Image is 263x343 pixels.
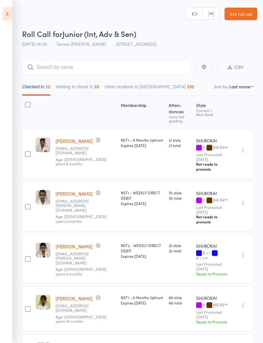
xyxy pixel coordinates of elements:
[196,190,228,196] div: SHUKOKAI
[56,81,99,96] button: Waiting to check in10
[196,162,228,172] div: Not ready to promote
[22,28,62,39] span: Roll Call for
[56,199,96,212] small: poonam.barot@gmail.com
[45,84,50,89] div: 12
[56,314,107,324] span: Age: [DEMOGRAPHIC_DATA] years 10 months
[169,143,191,148] span: 21 total
[36,190,50,205] img: image1648798572.png
[169,243,191,248] span: 32 style
[121,295,164,305] div: NST1 - 6 Months Upfront
[22,60,190,74] input: Search by name
[22,81,50,96] button: Checked in12
[169,248,191,253] span: 32 total
[62,28,136,39] span: Junior (Int, Adv & Sen)
[229,83,250,90] div: Last name
[94,84,99,89] div: 10
[196,319,228,324] div: Ready to Promote
[196,198,228,203] div: P
[56,243,93,250] a: [PERSON_NAME]
[56,304,96,313] small: vinly528@hotmail.com
[56,266,107,276] span: Age: [DEMOGRAPHIC_DATA] years 0 months
[196,145,228,151] div: P
[121,253,164,259] div: Expires [DATE]
[36,137,50,152] img: image1679984659.png
[225,8,257,20] a: Exit roll call
[169,195,191,201] span: 35 total
[56,190,93,197] a: [PERSON_NAME]
[196,152,228,162] small: Last Promoted: [DATE]
[196,243,228,249] div: SHUKOKAI
[166,99,193,126] div: Atten­dances
[121,243,164,259] div: NST2 - WEEKLY DIRECT DEBIT
[196,256,204,260] div: B + 2
[56,138,93,144] a: [PERSON_NAME]
[196,214,228,224] div: Not ready to promote
[169,295,191,300] span: 66 style
[213,145,225,149] div: JNR BR
[187,84,194,89] div: 152
[56,157,107,166] span: Age: [DEMOGRAPHIC_DATA] years 9 months
[36,295,50,310] img: image1581666896.png
[196,271,228,276] div: Ready to Promote
[196,303,228,308] div: P
[196,108,228,116] div: Current / Next Rank
[196,310,228,319] small: Last Promoted: [DATE]
[213,303,225,307] div: JNR BR
[22,41,47,47] span: [DATE] 18:00
[116,41,156,47] span: [STREET_ADDRESS]
[56,146,96,155] small: Katgalang@hotmail.com
[194,99,231,126] div: Style
[36,243,50,257] img: image1648799143.png
[218,61,254,74] button: CSV
[121,201,164,206] div: Expires [DATE]
[196,295,228,301] div: SHUKOKAI
[196,251,228,260] div: B + 1
[169,115,191,123] div: since last grading
[121,143,164,148] div: Expires [DATE]
[56,214,107,223] span: Age: [DEMOGRAPHIC_DATA] years 2 months
[213,198,225,202] div: JNR BR
[196,205,228,214] small: Last Promoted: [DATE]
[214,83,228,90] label: Sort by
[57,41,106,47] span: Sensei [PERSON_NAME]
[169,300,191,305] span: 66 total
[56,251,96,265] small: poonam.barot@gmail.com
[118,99,167,126] div: Membership
[121,300,164,305] div: Expires [DATE]
[105,81,194,96] button: Other students in [GEOGRAPHIC_DATA]152
[169,137,191,143] span: 21 style
[56,295,93,302] a: [PERSON_NAME]
[121,190,164,206] div: NST1 - WEEKLY DIRECT DEBIT
[196,137,228,144] div: SHUKOKAI
[169,190,191,195] span: 35 style
[196,262,228,271] small: Last Promoted: [DATE]
[121,137,164,148] div: NST1 - 6 Months Upfront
